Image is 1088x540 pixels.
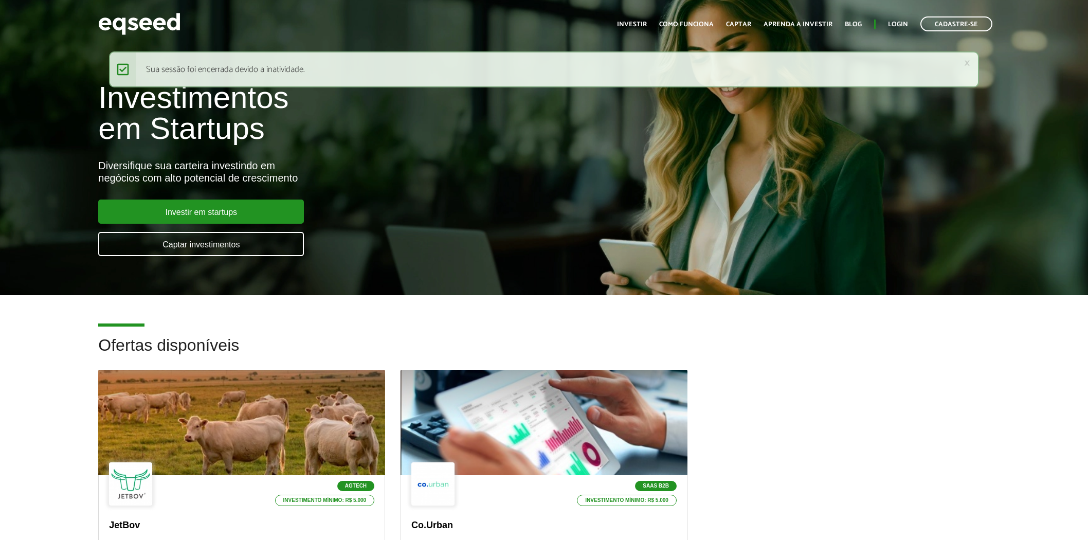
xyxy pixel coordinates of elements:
[617,21,647,28] a: Investir
[98,336,989,370] h2: Ofertas disponíveis
[577,495,677,506] p: Investimento mínimo: R$ 5.000
[98,232,304,256] a: Captar investimentos
[920,16,992,31] a: Cadastre-se
[659,21,714,28] a: Como funciona
[337,481,374,491] p: Agtech
[98,10,180,38] img: EqSeed
[275,495,375,506] p: Investimento mínimo: R$ 5.000
[98,159,627,184] div: Diversifique sua carteira investindo em negócios com alto potencial de crescimento
[411,520,677,531] p: Co.Urban
[109,51,980,87] div: Sua sessão foi encerrada devido a inatividade.
[845,21,862,28] a: Blog
[726,21,751,28] a: Captar
[109,520,374,531] p: JetBov
[98,200,304,224] a: Investir em startups
[98,82,627,144] h1: Investimentos em Startups
[888,21,908,28] a: Login
[964,58,970,68] a: ×
[764,21,832,28] a: Aprenda a investir
[635,481,677,491] p: SaaS B2B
